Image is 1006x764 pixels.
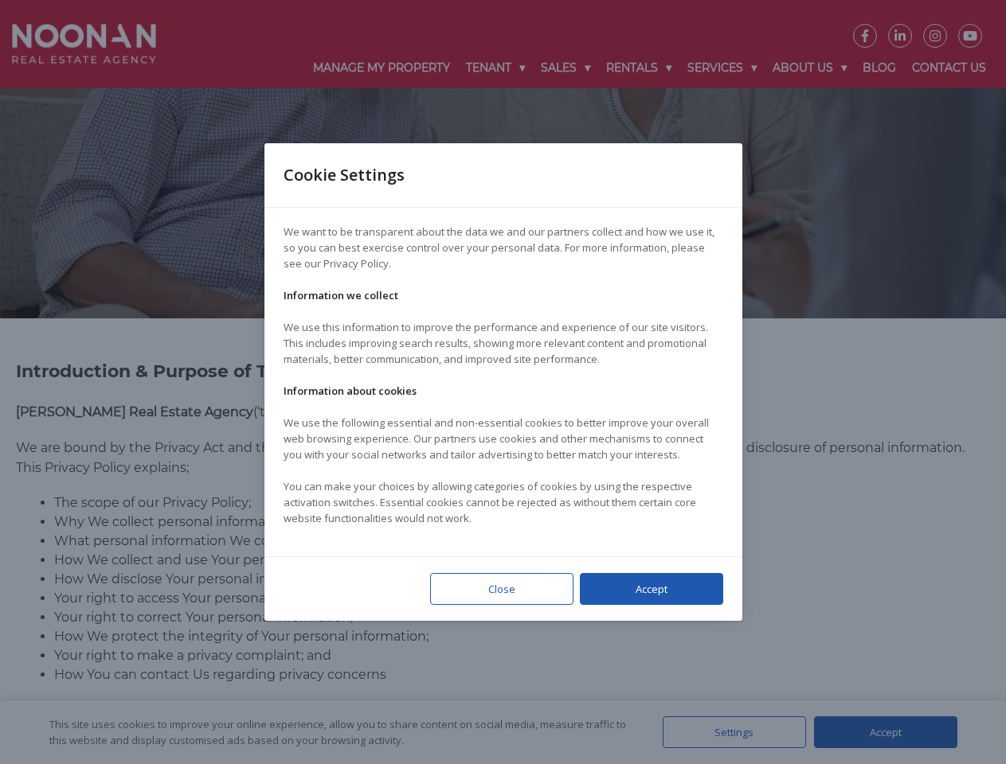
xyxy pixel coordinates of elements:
p: We want to be transparent about the data we and our partners collect and how we use it, so you ca... [284,224,723,271]
div: Accept [580,573,723,605]
p: You can make your choices by allowing categories of cookies by using the respective activation sw... [284,478,723,526]
div: Cookie Settings [284,143,424,207]
p: We use the following essential and non-essential cookies to better improve your overall web brows... [284,415,723,462]
p: We use this information to improve the performance and experience of our site visitors. This incl... [284,319,723,367]
strong: Information we collect [284,288,398,302]
strong: Information about cookies [284,384,417,398]
div: Close [430,573,573,605]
